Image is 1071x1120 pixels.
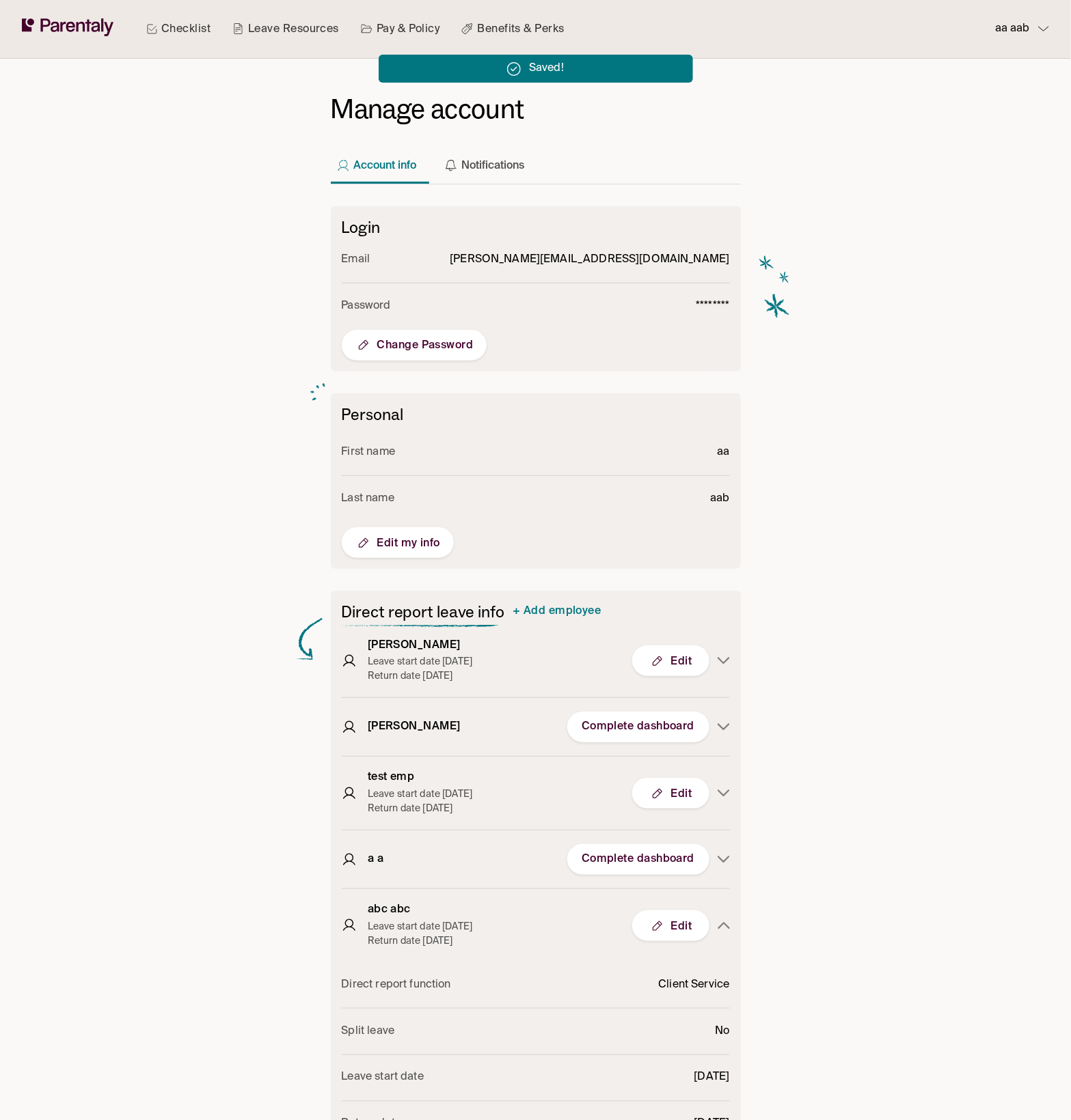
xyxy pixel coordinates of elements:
[567,844,718,875] a: Complete dashboard
[717,443,729,462] p: aa
[658,976,729,994] p: Client Service
[342,330,487,361] button: Change Password
[342,1069,424,1087] p: Leave start date
[331,135,428,184] button: Account info
[567,712,709,742] button: Complete dashboard
[368,934,472,949] p: Return date [DATE]
[649,918,692,934] span: Edit
[342,830,730,888] button: a aComplete dashboard
[355,337,474,353] span: Change Password
[342,443,396,462] p: First name
[368,720,461,734] h3: [PERSON_NAME]
[342,251,370,269] p: Email
[368,655,472,669] p: Leave start date [DATE]
[694,1069,730,1087] p: [DATE]
[342,1022,395,1041] p: Split leave
[529,55,564,83] div: Saved!
[342,602,505,621] h2: Direct report leave info
[342,757,730,830] button: test empLeave start date [DATE]Return date [DATE]Edit
[331,93,741,126] h1: Manage account
[710,490,729,508] p: aab
[439,135,536,184] button: Notifications
[368,639,472,653] h3: [PERSON_NAME]
[567,844,709,875] button: Complete dashboard
[368,903,472,917] h3: abc abc
[715,1022,729,1041] p: No
[632,910,709,941] button: Edit
[995,20,1030,38] p: aa aab
[649,785,692,802] span: Edit
[368,852,383,867] h3: a a
[368,669,472,684] p: Return date [DATE]
[632,778,709,809] button: Edit
[582,720,694,734] span: Complete dashboard
[368,770,472,785] h3: test emp
[582,852,694,867] span: Complete dashboard
[649,653,692,669] span: Edit
[632,645,709,676] button: Edit
[342,490,394,508] p: Last name
[342,698,730,756] button: [PERSON_NAME]Complete dashboard
[368,920,472,934] p: Leave start date [DATE]
[355,535,441,551] span: Edit my info
[342,889,730,962] button: abc abcLeave start date [DATE]Return date [DATE]Edit
[513,606,601,617] span: + Add employee
[342,625,730,698] button: [PERSON_NAME]Leave start date [DATE]Return date [DATE]Edit
[368,802,472,816] p: Return date [DATE]
[513,602,601,621] a: + Add employee
[368,787,472,802] p: Leave start date [DATE]
[342,404,730,424] h6: Personal
[450,251,729,269] p: [PERSON_NAME][EMAIL_ADDRESS][DOMAIN_NAME]
[342,527,455,558] button: Edit my info
[342,297,391,316] p: Password
[342,976,451,994] p: Direct report function
[342,217,730,237] h2: Login
[567,712,718,742] a: Complete dashboard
